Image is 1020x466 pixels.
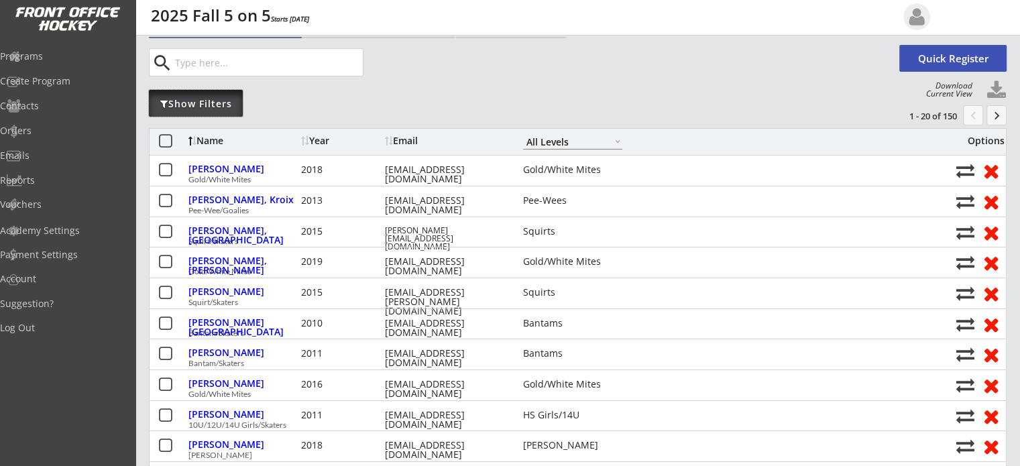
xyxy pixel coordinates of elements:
div: Pee-Wee/Goalies [188,207,949,215]
div: Squirt/Skaters [188,298,949,306]
div: Gold/White Mites [188,268,949,276]
div: Bantams [523,349,622,358]
div: [EMAIL_ADDRESS][DOMAIN_NAME] [385,410,506,429]
button: chevron_left [963,105,983,125]
button: Remove from roster (no refund) [978,314,1003,335]
div: Squirt/Skaters [188,237,949,245]
button: Move player [956,284,974,302]
div: 2015 [301,288,382,297]
button: Move player [956,437,974,455]
button: Move player [956,345,974,363]
div: [PERSON_NAME] [188,410,298,419]
button: Remove from roster (no refund) [978,191,1003,212]
div: 10U/12U/14U Girls/Skaters [188,421,949,429]
div: [EMAIL_ADDRESS][DOMAIN_NAME] [385,349,506,367]
div: [PERSON_NAME] [188,164,298,174]
div: [EMAIL_ADDRESS][DOMAIN_NAME] [385,441,506,459]
button: Move player [956,407,974,425]
div: Gold/White Mites [188,176,949,184]
div: Squirts [523,288,622,297]
div: Email [385,136,506,145]
div: [EMAIL_ADDRESS][PERSON_NAME][DOMAIN_NAME] [385,288,506,316]
button: Remove from roster (no refund) [978,160,1003,181]
button: Move player [956,192,974,211]
input: Type here... [172,49,363,76]
button: Click to download full roster. Your browser settings may try to block it, check your security set... [986,80,1007,101]
button: Move player [956,315,974,333]
div: Pee-Wees [523,196,622,205]
div: 2019 [301,257,382,266]
div: Options [956,136,1004,145]
div: 2016 [301,380,382,389]
div: Squirts [523,227,622,236]
div: [PERSON_NAME], [GEOGRAPHIC_DATA] [188,226,298,245]
div: 1 - 20 of 150 [887,110,957,122]
div: Bantam/Skaters [188,329,949,337]
div: [PERSON_NAME] [188,348,298,357]
button: Move player [956,376,974,394]
div: 2011 [301,349,382,358]
button: Remove from roster (no refund) [978,436,1003,457]
div: 2013 [301,196,382,205]
div: [EMAIL_ADDRESS][DOMAIN_NAME] [385,165,506,184]
div: [EMAIL_ADDRESS][DOMAIN_NAME] [385,380,506,398]
button: Remove from roster (no refund) [978,406,1003,426]
div: Bantam/Skaters [188,359,949,367]
div: [PERSON_NAME] [188,440,298,449]
div: [PERSON_NAME] [188,451,949,459]
button: Remove from roster (no refund) [978,283,1003,304]
div: Gold/White Mites [523,257,622,266]
div: 2015 [301,227,382,236]
div: HS Girls/14U [523,410,622,420]
button: Remove from roster (no refund) [978,375,1003,396]
div: Gold/White Mites [523,380,622,389]
div: Bantams [523,318,622,328]
div: [PERSON_NAME], [PERSON_NAME] [188,256,298,275]
div: [PERSON_NAME] [523,441,622,450]
button: Move player [956,253,974,272]
div: [PERSON_NAME][GEOGRAPHIC_DATA] [188,318,298,337]
div: Show Filters [149,97,243,111]
button: keyboard_arrow_right [986,105,1007,125]
div: Year [301,136,382,145]
button: Move player [956,223,974,241]
div: 2018 [301,165,382,174]
button: Remove from roster (no refund) [978,222,1003,243]
button: Remove from roster (no refund) [978,252,1003,273]
div: Gold/White Mites [188,390,949,398]
button: Quick Register [899,45,1007,72]
div: [EMAIL_ADDRESS][DOMAIN_NAME] [385,196,506,215]
div: [PERSON_NAME], Kroix [188,195,298,205]
button: Remove from roster (no refund) [978,344,1003,365]
div: 2011 [301,410,382,420]
div: [PERSON_NAME][EMAIL_ADDRESS][DOMAIN_NAME] [385,227,506,251]
div: 2010 [301,318,382,328]
div: [PERSON_NAME] [188,287,298,296]
em: Starts [DATE] [271,14,309,23]
div: [PERSON_NAME] [188,379,298,388]
div: [EMAIL_ADDRESS][DOMAIN_NAME] [385,257,506,276]
div: Download Current View [919,82,972,98]
div: 2018 [301,441,382,450]
div: Name [188,136,298,145]
button: Move player [956,162,974,180]
div: Gold/White Mites [523,165,622,174]
div: [EMAIL_ADDRESS][DOMAIN_NAME] [385,318,506,337]
button: search [151,52,173,74]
